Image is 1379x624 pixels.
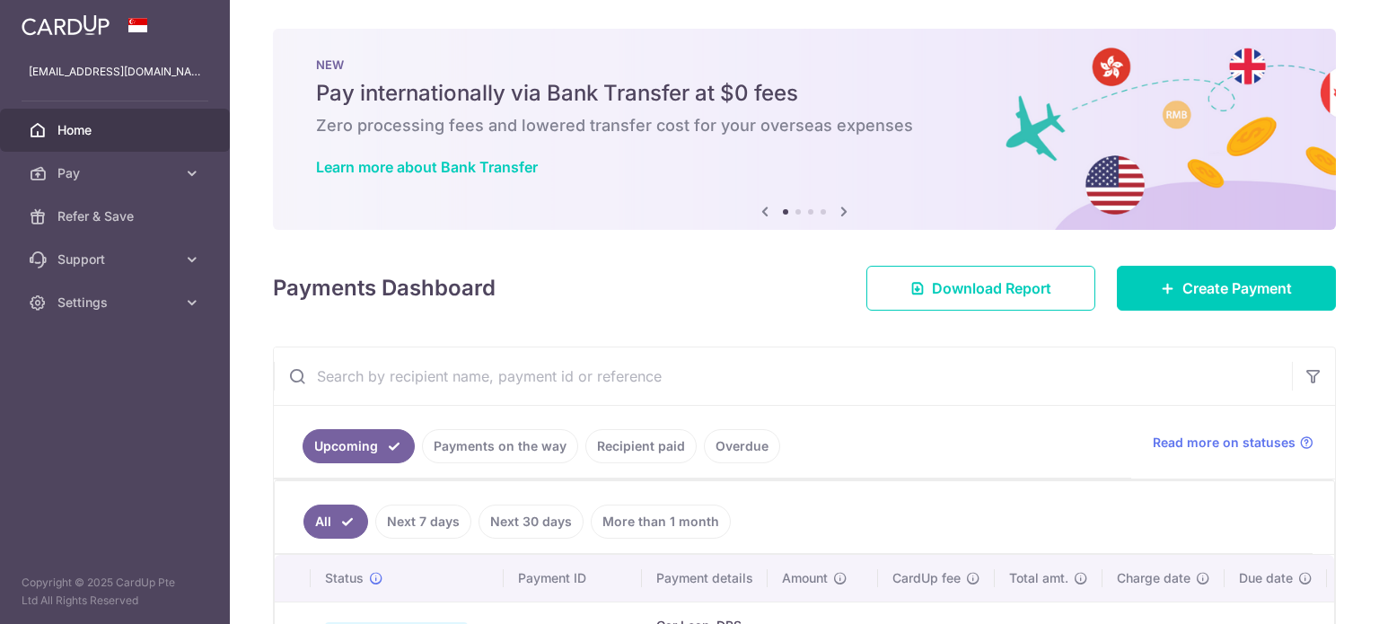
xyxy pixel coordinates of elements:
p: [EMAIL_ADDRESS][DOMAIN_NAME] [29,63,201,81]
a: Create Payment [1117,266,1336,311]
span: Create Payment [1182,277,1292,299]
span: Due date [1239,569,1293,587]
th: Payment details [642,555,768,602]
a: Next 7 days [375,505,471,539]
input: Search by recipient name, payment id or reference [274,347,1292,405]
span: Amount [782,569,828,587]
span: Refer & Save [57,207,176,225]
span: Settings [57,294,176,312]
a: Upcoming [303,429,415,463]
span: Read more on statuses [1153,434,1296,452]
a: All [303,505,368,539]
a: Learn more about Bank Transfer [316,158,538,176]
a: Download Report [866,266,1095,311]
a: More than 1 month [591,505,731,539]
a: Next 30 days [479,505,584,539]
h6: Zero processing fees and lowered transfer cost for your overseas expenses [316,115,1293,136]
span: Support [57,250,176,268]
h4: Payments Dashboard [273,272,496,304]
span: Download Report [932,277,1051,299]
img: CardUp [22,14,110,36]
img: Bank transfer banner [273,29,1336,230]
a: Recipient paid [585,429,697,463]
a: Read more on statuses [1153,434,1313,452]
span: Pay [57,164,176,182]
th: Payment ID [504,555,642,602]
a: Payments on the way [422,429,578,463]
span: Charge date [1117,569,1190,587]
a: Overdue [704,429,780,463]
h5: Pay internationally via Bank Transfer at $0 fees [316,79,1293,108]
span: CardUp fee [892,569,961,587]
span: Total amt. [1009,569,1068,587]
p: NEW [316,57,1293,72]
span: Status [325,569,364,587]
span: Home [57,121,176,139]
